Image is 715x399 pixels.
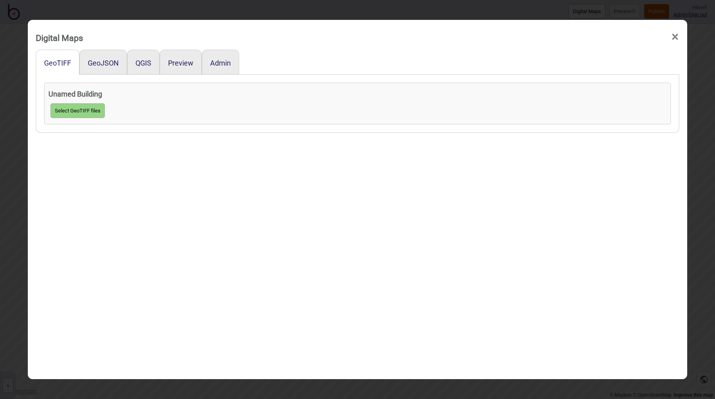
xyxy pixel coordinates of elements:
[50,103,105,118] button: Select GeoTIFF files
[44,59,71,67] button: GeoTIFF
[210,59,231,67] button: Admin
[48,87,667,101] h4: Unamed Building
[671,24,679,50] span: ×
[168,59,193,67] button: Preview
[135,59,151,67] button: QGIS
[36,29,83,46] div: Digital Maps
[88,59,119,67] button: GeoJSON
